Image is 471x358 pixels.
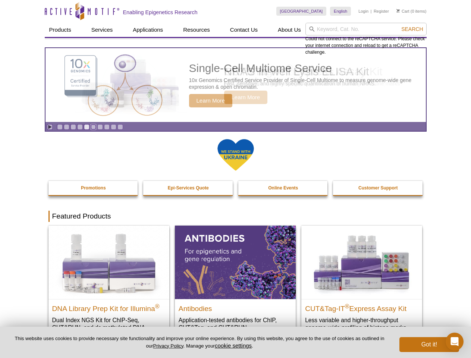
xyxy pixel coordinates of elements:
span: Learn More [224,91,268,104]
a: CUT&Tag-IT® Express Assay Kit CUT&Tag-IT®Express Assay Kit Less variable and higher-throughput ge... [301,226,422,339]
sup: ® [345,303,349,309]
a: Register [374,9,389,14]
a: Promotions [48,181,139,195]
h2: CUT&RUN Assay Kits [224,66,344,77]
button: Got it! [399,337,459,352]
h2: CUT&Tag-IT Express Assay Kit [305,301,418,313]
a: Privacy Policy [153,343,183,349]
div: Could not connect to the reCAPTCHA service. Please check your internet connection and reload to g... [305,23,427,56]
img: CUT&RUN Assay Kits [75,51,187,119]
a: Go to slide 7 [97,124,103,130]
h2: DNA Library Prep Kit for Illumina [52,301,166,313]
a: Resources [179,23,214,37]
a: All Antibodies Antibodies Application-tested antibodies for ChIP, CUT&Tag, and CUT&RUN. [175,226,296,339]
strong: Promotions [81,185,106,191]
h2: Featured Products [48,211,423,222]
img: DNA Library Prep Kit for Illumina [48,226,169,299]
p: This website uses cookies to provide necessary site functionality and improve your online experie... [12,335,387,349]
li: | [371,7,372,16]
a: Go to slide 4 [77,124,83,130]
h2: Antibodies [179,301,292,313]
a: Online Events [238,181,329,195]
strong: Online Events [268,185,298,191]
article: CUT&RUN Assay Kits [45,48,426,122]
sup: ® [155,303,160,309]
a: Login [358,9,368,14]
a: DNA Library Prep Kit for Illumina DNA Library Prep Kit for Illumina® Dual Index NGS Kit for ChIP-... [48,226,169,346]
strong: Epi-Services Quote [168,185,209,191]
a: Go to slide 10 [117,124,123,130]
a: Cart [396,9,409,14]
span: Search [401,26,423,32]
a: Go to slide 5 [84,124,90,130]
a: About Us [273,23,305,37]
p: Dual Index NGS Kit for ChIP-Seq, CUT&RUN, and ds methylated DNA assays. [52,316,166,339]
a: Go to slide 9 [111,124,116,130]
p: Less variable and higher-throughput genome-wide profiling of histone marks​. [305,316,418,332]
img: Your Cart [396,9,400,13]
button: cookie settings [215,342,252,349]
img: All Antibodies [175,226,296,299]
li: (0 items) [396,7,427,16]
p: Application-tested antibodies for ChIP, CUT&Tag, and CUT&RUN. [179,316,292,332]
a: Customer Support [333,181,423,195]
img: CUT&Tag-IT® Express Assay Kit [301,226,422,299]
a: Applications [128,23,167,37]
a: [GEOGRAPHIC_DATA] [276,7,327,16]
a: Go to slide 1 [57,124,63,130]
input: Keyword, Cat. No. [305,23,427,35]
a: Go to slide 8 [104,124,110,130]
div: Open Intercom Messenger [446,333,464,351]
strong: Customer Support [358,185,398,191]
p: Target chromatin-associated proteins genome wide. [224,80,344,87]
a: CUT&RUN Assay Kits CUT&RUN Assay Kits Target chromatin-associated proteins genome wide. Learn More [45,48,426,122]
a: Go to slide 3 [70,124,76,130]
a: Epi-Services Quote [143,181,233,195]
a: Toggle autoplay [47,124,53,130]
img: We Stand With Ukraine [217,138,254,172]
a: Go to slide 6 [91,124,96,130]
a: Products [45,23,76,37]
a: Services [87,23,117,37]
a: Go to slide 2 [64,124,69,130]
h2: Enabling Epigenetics Research [123,9,198,16]
a: Contact Us [226,23,262,37]
button: Search [399,26,425,32]
a: English [330,7,351,16]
